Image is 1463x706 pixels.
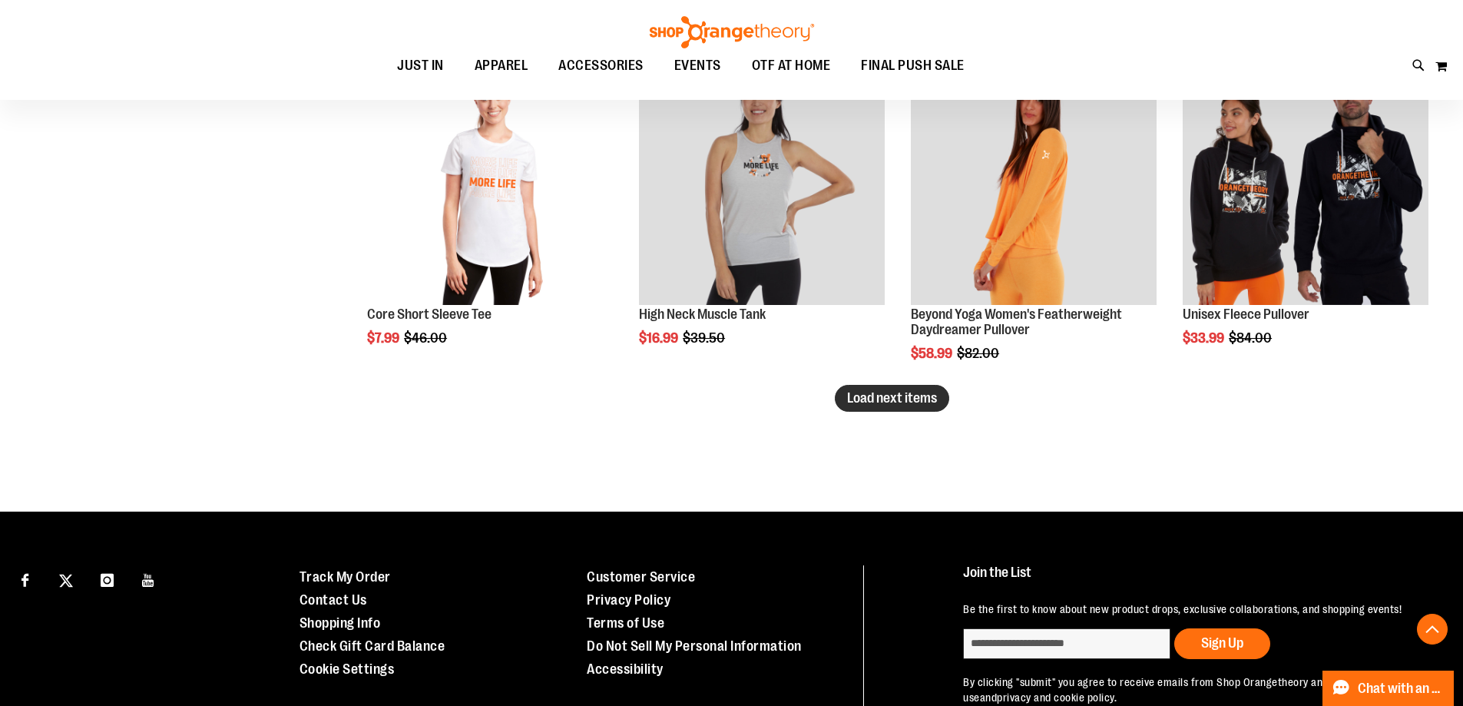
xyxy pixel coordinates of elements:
[683,330,727,346] span: $39.50
[367,307,492,322] a: Core Short Sleeve Tee
[53,565,80,592] a: Visit our X page
[674,48,721,83] span: EVENTS
[957,346,1001,361] span: $82.00
[911,346,955,361] span: $58.99
[300,569,391,585] a: Track My Order
[835,385,949,412] button: Load next items
[963,602,1428,617] p: Be the first to know about new product drops, exclusive collaborations, and shopping events!
[475,48,528,83] span: APPAREL
[587,592,670,608] a: Privacy Policy
[997,691,1117,704] a: privacy and cookie policy.
[963,628,1170,659] input: enter email
[404,330,449,346] span: $46.00
[1229,330,1274,346] span: $84.00
[963,565,1428,594] h4: Join the List
[1174,628,1270,659] button: Sign Up
[1201,635,1243,651] span: Sign Up
[911,60,1157,306] img: Product image for Beyond Yoga Womens Featherweight Daydreamer Pullover
[587,638,802,654] a: Do Not Sell My Personal Information
[1322,671,1455,706] button: Chat with an Expert
[587,661,664,677] a: Accessibility
[135,565,162,592] a: Visit our Youtube page
[639,307,766,322] a: High Neck Muscle Tank
[1175,52,1436,386] div: product
[639,330,680,346] span: $16.99
[300,661,395,677] a: Cookie Settings
[631,52,892,386] div: product
[861,48,965,83] span: FINAL PUSH SALE
[300,638,445,654] a: Check Gift Card Balance
[367,60,613,308] a: Product image for Core Short Sleeve Tee
[558,48,644,83] span: ACCESSORIES
[639,60,885,308] a: Product image for High Neck Muscle Tank
[847,390,937,406] span: Load next items
[639,60,885,306] img: Product image for High Neck Muscle Tank
[367,330,402,346] span: $7.99
[1183,307,1309,322] a: Unisex Fleece Pullover
[397,48,444,83] span: JUST IN
[1358,681,1445,696] span: Chat with an Expert
[1417,614,1448,645] button: Back To Top
[903,52,1164,400] div: product
[359,52,621,386] div: product
[1183,60,1428,308] a: Product image for Unisex Fleece PulloverSALE
[12,565,38,592] a: Visit our Facebook page
[963,676,1423,704] a: terms of use
[911,307,1122,337] a: Beyond Yoga Women's Featherweight Daydreamer Pullover
[587,615,664,631] a: Terms of Use
[752,48,831,83] span: OTF AT HOME
[1183,60,1428,306] img: Product image for Unisex Fleece Pullover
[647,16,816,48] img: Shop Orangetheory
[963,675,1428,705] p: By clicking "submit" you agree to receive emails from Shop Orangetheory and accept our and
[94,565,121,592] a: Visit our Instagram page
[367,60,613,306] img: Product image for Core Short Sleeve Tee
[300,592,367,608] a: Contact Us
[587,569,695,585] a: Customer Service
[1183,330,1226,346] span: $33.99
[300,615,381,631] a: Shopping Info
[59,574,73,588] img: Twitter
[911,60,1157,308] a: Product image for Beyond Yoga Womens Featherweight Daydreamer PulloverSALE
